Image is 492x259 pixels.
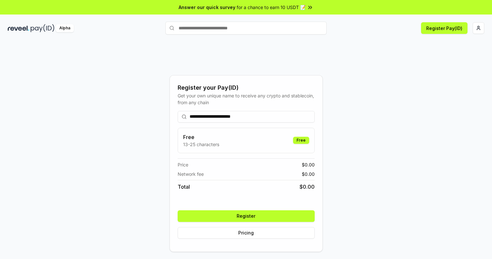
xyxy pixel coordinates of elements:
[179,4,235,11] span: Answer our quick survey
[31,24,54,32] img: pay_id
[178,171,204,177] span: Network fee
[421,22,467,34] button: Register Pay(ID)
[237,4,306,11] span: for a chance to earn 10 USDT 📝
[302,161,315,168] span: $ 0.00
[300,183,315,191] span: $ 0.00
[8,24,29,32] img: reveel_dark
[56,24,74,32] div: Alpha
[178,183,190,191] span: Total
[183,133,219,141] h3: Free
[178,227,315,239] button: Pricing
[178,83,315,92] div: Register your Pay(ID)
[302,171,315,177] span: $ 0.00
[183,141,219,148] p: 13-25 characters
[293,137,309,144] div: Free
[178,161,188,168] span: Price
[178,210,315,222] button: Register
[178,92,315,106] div: Get your own unique name to receive any crypto and stablecoin, from any chain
